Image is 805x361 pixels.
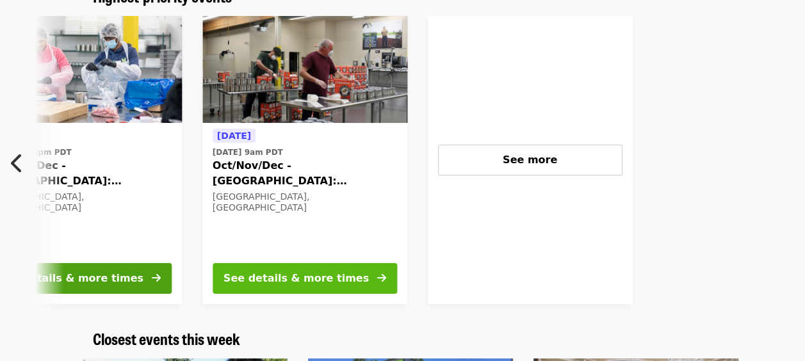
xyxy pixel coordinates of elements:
div: [GEOGRAPHIC_DATA], [GEOGRAPHIC_DATA] [213,191,397,213]
button: See more [438,145,622,175]
i: chevron-left icon [11,151,24,175]
span: Oct/Nov/Dec - [GEOGRAPHIC_DATA]: Repack/Sort (age [DEMOGRAPHIC_DATA]+) [213,158,397,189]
img: Oct/Nov/Dec - Portland: Repack/Sort (age 16+) organized by Oregon Food Bank [202,16,407,124]
a: See more [428,16,633,304]
a: Closest events this week [93,330,240,348]
i: arrow-right icon [377,272,386,284]
div: Closest events this week [83,330,723,348]
button: See details & more times [213,263,397,294]
time: [DATE] 9am PDT [213,147,283,158]
span: See more [503,154,557,166]
i: arrow-right icon [152,272,161,284]
div: See details & more times [224,271,369,286]
a: See details for "Oct/Nov/Dec - Portland: Repack/Sort (age 16+)" [202,16,407,304]
span: Closest events this week [93,327,240,349]
span: [DATE] [217,131,251,141]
